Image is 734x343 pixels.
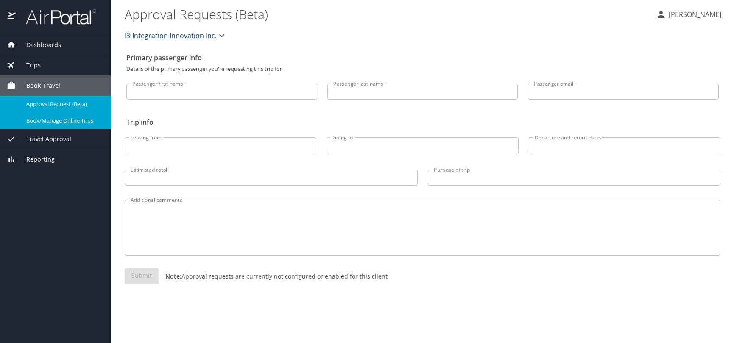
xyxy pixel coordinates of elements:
p: Details of the primary passenger you're requesting this trip for [126,66,719,72]
span: Reporting [16,155,55,164]
p: [PERSON_NAME] [666,9,721,20]
h2: Primary passenger info [126,51,719,64]
span: Trips [16,61,41,70]
span: Travel Approval [16,134,71,144]
span: Book/Manage Online Trips [26,117,101,125]
p: Approval requests are currently not configured or enabled for this client [159,272,388,281]
span: Book Travel [16,81,60,90]
button: I3-Integration Innovation Inc. [121,27,230,44]
img: airportal-logo.png [17,8,96,25]
img: icon-airportal.png [8,8,17,25]
h2: Trip info [126,115,719,129]
span: Approval Request (Beta) [26,100,101,108]
strong: Note: [165,272,181,280]
h1: Approval Requests (Beta) [125,1,649,27]
span: Dashboards [16,40,61,50]
button: [PERSON_NAME] [653,7,725,22]
span: I3-Integration Innovation Inc. [125,30,217,42]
